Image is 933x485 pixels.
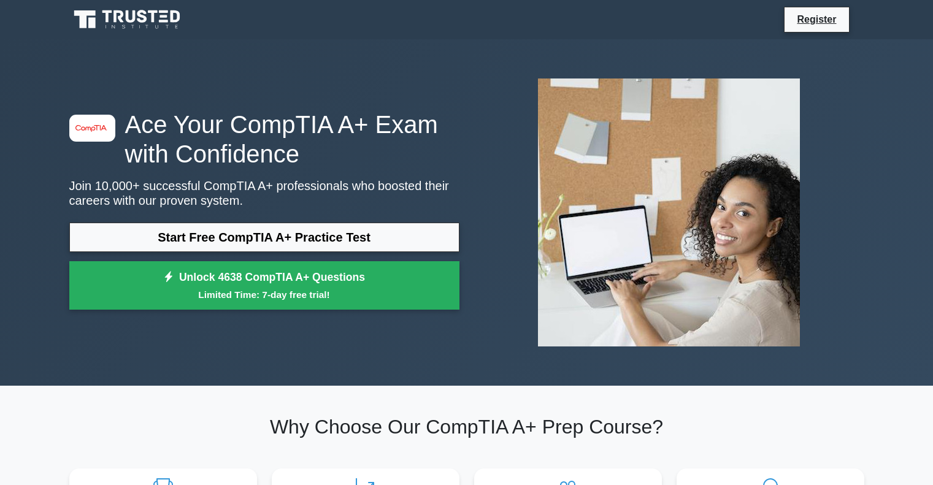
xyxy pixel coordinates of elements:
a: Register [789,12,843,27]
a: Unlock 4638 CompTIA A+ QuestionsLimited Time: 7-day free trial! [69,261,459,310]
p: Join 10,000+ successful CompTIA A+ professionals who boosted their careers with our proven system. [69,178,459,208]
small: Limited Time: 7-day free trial! [85,288,444,302]
a: Start Free CompTIA A+ Practice Test [69,223,459,252]
h2: Why Choose Our CompTIA A+ Prep Course? [69,415,864,438]
h1: Ace Your CompTIA A+ Exam with Confidence [69,110,459,169]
